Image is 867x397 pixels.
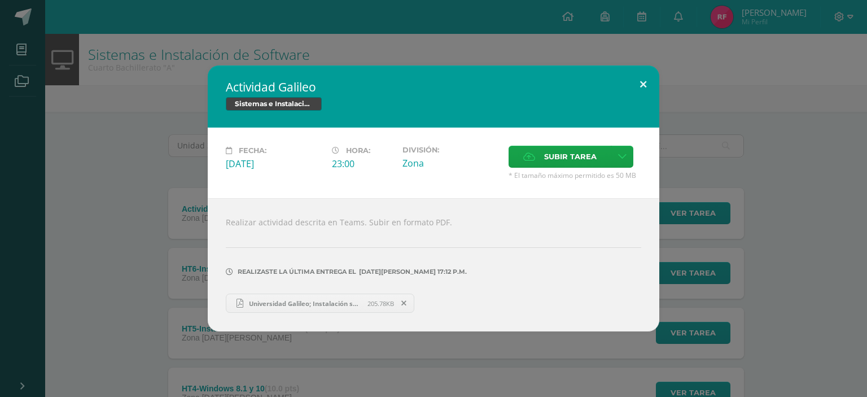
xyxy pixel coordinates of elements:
[243,299,367,308] span: Universidad Galileo; Instalación software.pdf
[544,146,597,167] span: Subir tarea
[226,294,414,313] a: Universidad Galileo; Instalación software.pdf 205.78KB
[332,158,393,170] div: 23:00
[239,146,266,155] span: Fecha:
[627,66,659,104] button: Close (Esc)
[238,268,356,276] span: Realizaste la última entrega el
[226,79,641,95] h2: Actividad Galileo
[346,146,370,155] span: Hora:
[367,299,394,308] span: 205.78KB
[402,146,500,154] label: División:
[226,97,322,111] span: Sistemas e Instalación de Software
[395,297,414,309] span: Remover entrega
[509,171,641,180] span: * El tamaño máximo permitido es 50 MB
[208,198,659,331] div: Realizar actividad descrita en Teams. Subir en formato PDF.
[402,157,500,169] div: Zona
[356,272,467,272] span: [DATE][PERSON_NAME] 17:12 p.m.
[226,158,323,170] div: [DATE]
